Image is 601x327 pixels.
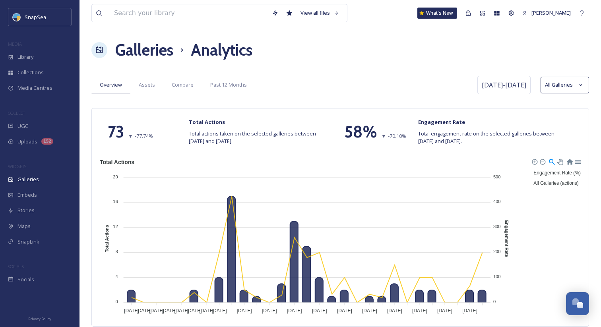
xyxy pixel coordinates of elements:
tspan: [DATE] [437,308,452,313]
span: UGC [17,122,28,130]
span: Socials [17,276,34,283]
tspan: [DATE] [162,308,177,313]
span: -77.74 % [135,132,153,140]
tspan: [DATE] [149,308,164,313]
tspan: 4 [115,274,118,279]
text: Total Actions [105,225,109,252]
span: Media Centres [17,84,52,92]
div: Zoom Out [539,159,545,164]
span: ▼ [128,132,133,140]
h1: 73 [108,120,124,144]
span: SOCIALS [8,263,24,269]
span: Compare [172,81,194,89]
span: Assets [139,81,155,89]
span: WIDGETS [8,163,26,169]
tspan: 0 [493,299,496,304]
h1: Analytics [191,38,252,62]
span: SnapLink [17,238,39,246]
span: Total actions taken on the selected galleries between [DATE] and [DATE]. [189,130,316,145]
tspan: 0 [115,299,118,304]
div: Panning [557,159,562,163]
span: COLLECT [8,110,25,116]
span: Galleries [17,176,39,183]
span: Library [17,53,33,61]
tspan: [DATE] [462,308,477,313]
tspan: [DATE] [174,308,189,313]
tspan: [DATE] [337,308,352,313]
div: Zoom In [531,159,537,164]
tspan: 12 [113,224,118,229]
a: Privacy Policy [28,313,51,323]
tspan: [DATE] [237,308,252,313]
span: Maps [17,223,31,230]
span: [DATE] - [DATE] [482,80,526,90]
span: All Galleries (actions) [527,180,578,186]
input: Search your library [110,4,268,22]
text: Engagement Rate [504,220,509,257]
img: snapsea-logo.png [13,13,21,21]
div: Selection Zoom [548,158,555,164]
tspan: [DATE] [312,308,327,313]
tspan: 16 [113,199,118,204]
tspan: 20 [113,174,118,179]
a: What's New [417,8,457,19]
span: Privacy Policy [28,316,51,321]
button: All Galleries [541,77,589,93]
tspan: [DATE] [262,308,277,313]
tspan: 500 [493,174,500,179]
a: View all files [297,5,343,21]
span: MEDIA [8,41,22,47]
a: [PERSON_NAME] [518,5,575,21]
span: ▼ [381,132,386,140]
a: Galleries [115,38,173,62]
span: Stories [17,207,35,214]
strong: Engagement Rate [418,118,465,126]
tspan: 100 [493,274,500,279]
tspan: 200 [493,249,500,254]
div: Menu [574,158,581,164]
button: Open Chat [566,292,589,315]
tspan: [DATE] [137,308,152,313]
span: SnapSea [25,14,46,21]
div: Reset Zoom [566,158,573,164]
span: Past 12 Months [210,81,247,89]
tspan: [DATE] [412,308,427,313]
tspan: [DATE] [362,308,377,313]
span: Embeds [17,191,37,199]
tspan: [DATE] [199,308,214,313]
h1: 58 % [344,120,377,144]
span: Total engagement rate on the selected galleries between [DATE] and [DATE]. [418,130,557,145]
text: Total Actions [100,159,134,165]
span: -70.10 % [388,132,406,140]
tspan: [DATE] [124,308,139,313]
strong: Total Actions [189,118,225,126]
tspan: [DATE] [387,308,402,313]
tspan: 400 [493,199,500,204]
tspan: [DATE] [212,308,227,313]
span: Engagement Rate (%) [527,170,581,176]
span: [PERSON_NAME] [531,9,571,16]
tspan: 8 [115,249,118,254]
tspan: [DATE] [187,308,202,313]
div: 152 [41,138,53,145]
span: Collections [17,69,44,76]
span: Uploads [17,138,37,145]
tspan: 300 [493,224,500,229]
tspan: [DATE] [287,308,302,313]
span: Overview [100,81,122,89]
